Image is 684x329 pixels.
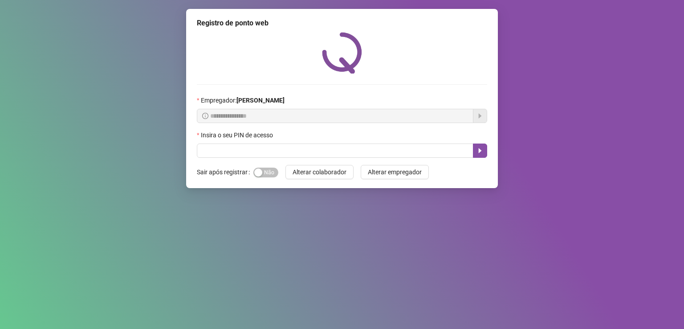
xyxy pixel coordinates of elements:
span: Alterar colaborador [293,167,346,177]
span: caret-right [476,147,484,154]
div: Registro de ponto web [197,18,487,29]
label: Insira o seu PIN de acesso [197,130,279,140]
img: QRPoint [322,32,362,74]
span: Alterar empregador [368,167,422,177]
button: Alterar empregador [361,165,429,179]
strong: [PERSON_NAME] [236,97,285,104]
span: Empregador : [201,95,285,105]
span: info-circle [202,113,208,119]
button: Alterar colaborador [285,165,354,179]
label: Sair após registrar [197,165,253,179]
